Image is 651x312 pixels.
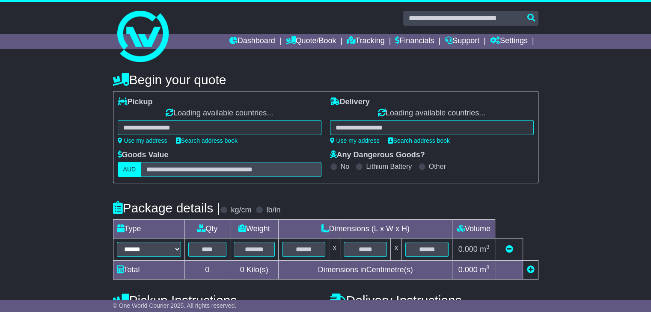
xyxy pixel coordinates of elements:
[285,34,336,49] a: Quote/Book
[388,137,450,144] a: Search address book
[113,261,184,280] td: Total
[505,245,513,253] a: Remove this item
[341,162,349,171] label: No
[113,293,321,307] h4: Pickup Instructions
[330,293,538,307] h4: Delivery Instructions
[184,261,230,280] td: 0
[526,265,534,274] a: Add new item
[230,220,278,238] td: Weight
[480,245,490,253] span: m
[229,34,275,49] a: Dashboard
[230,261,278,280] td: Kilo(s)
[330,97,370,107] label: Delivery
[278,261,452,280] td: Dimensions in Centimetre(s)
[118,137,167,144] a: Use my address
[113,220,184,238] td: Type
[113,201,220,215] h4: Package details |
[231,206,251,215] label: kg/cm
[113,302,237,309] span: © One World Courier 2025. All rights reserved.
[330,150,425,160] label: Any Dangerous Goods?
[266,206,280,215] label: lb/in
[391,238,402,261] td: x
[118,97,153,107] label: Pickup
[490,34,528,49] a: Settings
[113,73,538,87] h4: Begin your quote
[330,137,380,144] a: Use my address
[429,162,446,171] label: Other
[184,220,230,238] td: Qty
[486,264,490,271] sup: 3
[330,109,534,118] div: Loading available countries...
[347,34,384,49] a: Tracking
[486,244,490,250] sup: 3
[118,150,169,160] label: Goods Value
[458,245,478,253] span: 0.000
[118,109,321,118] div: Loading available countries...
[278,220,452,238] td: Dimensions (L x W x H)
[395,34,434,49] a: Financials
[240,265,244,274] span: 0
[118,162,142,177] label: AUD
[366,162,412,171] label: Lithium Battery
[329,238,340,261] td: x
[445,34,479,49] a: Support
[458,265,478,274] span: 0.000
[480,265,490,274] span: m
[452,220,495,238] td: Volume
[176,137,238,144] a: Search address book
